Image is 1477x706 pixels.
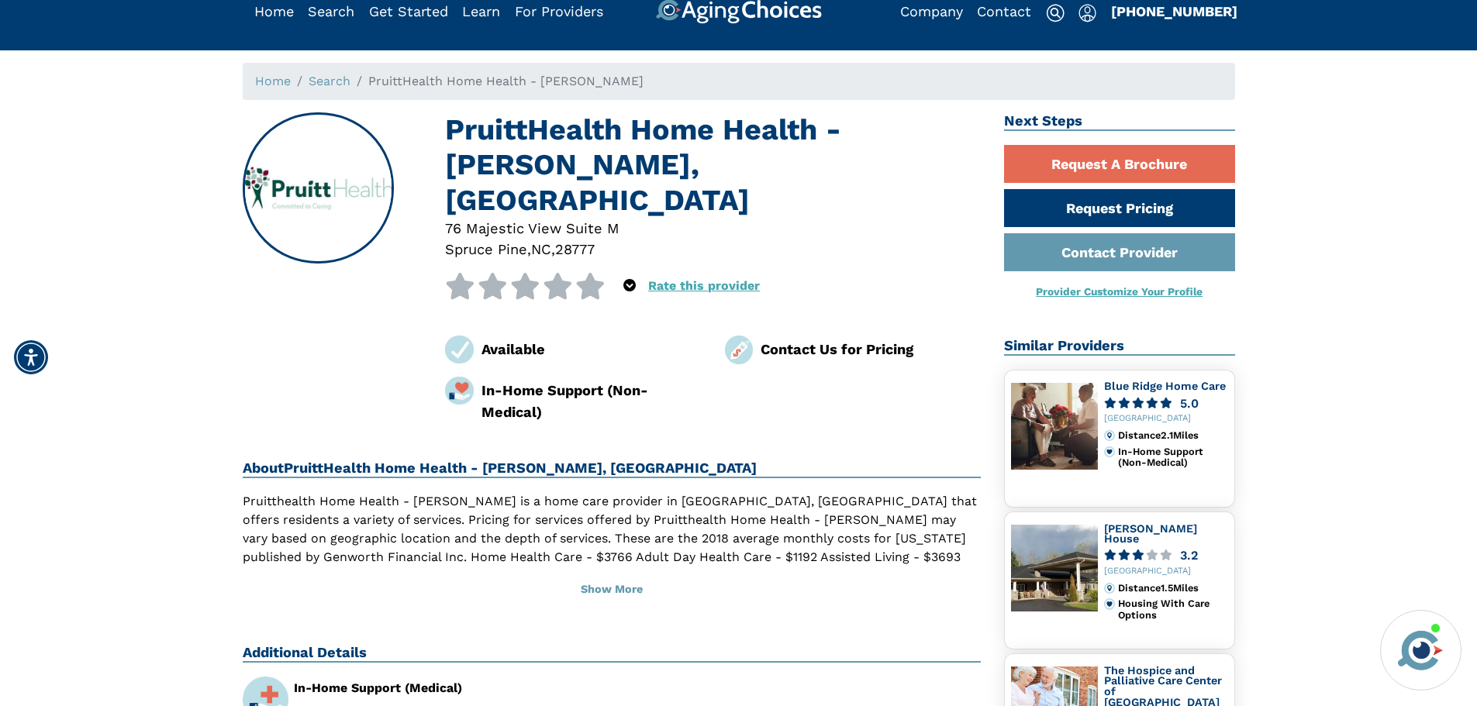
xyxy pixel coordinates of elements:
a: Learn [462,3,500,19]
div: Distance 1.5 Miles [1118,583,1227,594]
a: Search [309,74,350,88]
div: [GEOGRAPHIC_DATA] [1104,414,1228,424]
h1: PruittHealth Home Health - [PERSON_NAME], [GEOGRAPHIC_DATA] [445,112,981,218]
div: Housing With Care Options [1118,598,1227,621]
div: 76 Majestic View Suite M [445,218,981,239]
a: 3.2 [1104,549,1228,561]
span: Spruce Pine [445,241,527,257]
a: Get Started [369,3,448,19]
img: primary.svg [1104,598,1115,609]
div: Contact Us for Pricing [761,339,981,360]
a: Request Pricing [1004,189,1235,227]
img: avatar [1394,624,1447,677]
span: NC [531,241,551,257]
a: 5.0 [1104,398,1228,409]
a: Home [255,74,291,88]
a: Contact Provider [1004,233,1235,271]
img: PruittHealth Home Health - Mitchell, Spruce Pine NC [243,167,392,209]
a: [PHONE_NUMBER] [1111,3,1237,19]
img: primary.svg [1104,446,1115,457]
a: [PERSON_NAME] House [1104,522,1197,546]
a: Search [308,3,354,19]
a: Request A Brochure [1004,145,1235,183]
div: In-Home Support (Medical) [294,682,600,694]
button: Show More [243,573,982,607]
img: distance.svg [1104,430,1115,441]
div: Accessibility Menu [14,340,48,374]
a: Home [254,3,294,19]
a: Rate this provider [648,278,760,293]
a: For Providers [515,3,603,19]
span: PruittHealth Home Health - [PERSON_NAME] [368,74,644,88]
a: Contact [977,3,1031,19]
div: Distance 2.1 Miles [1118,430,1227,441]
iframe: iframe [1170,389,1461,601]
img: distance.svg [1104,583,1115,594]
div: [GEOGRAPHIC_DATA] [1104,567,1228,577]
img: user-icon.svg [1078,4,1096,22]
nav: breadcrumb [243,63,1235,100]
h2: Next Steps [1004,112,1235,131]
span: , [551,241,555,257]
img: search-icon.svg [1046,4,1065,22]
div: 28777 [555,239,595,260]
a: Provider Customize Your Profile [1036,285,1203,298]
div: Available [481,339,702,360]
div: In-Home Support (Non-Medical) [481,380,702,422]
h2: Similar Providers [1004,337,1235,356]
h2: Additional Details [243,644,982,663]
a: Blue Ridge Home Care [1104,380,1226,392]
div: Popover trigger [623,273,636,299]
div: In-Home Support (Non-Medical) [1118,446,1227,469]
p: Pruitthealth Home Health - [PERSON_NAME] is a home care provider in [GEOGRAPHIC_DATA], [GEOGRAPHI... [243,492,982,604]
a: Company [900,3,963,19]
span: , [527,241,531,257]
h2: About PruittHealth Home Health - [PERSON_NAME], [GEOGRAPHIC_DATA] [243,460,982,478]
